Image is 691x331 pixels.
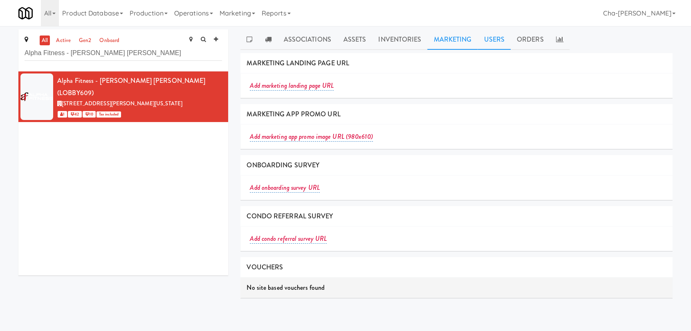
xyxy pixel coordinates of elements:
a: Add condo referral survey URL [250,234,327,244]
a: Add marketing app promo image URL (980x610) [250,132,372,142]
span: CONDO REFERRAL SURVEY [247,211,333,221]
a: Associations [278,29,337,50]
a: Inventories [372,29,427,50]
span: 10 [83,111,96,118]
a: Users [478,29,511,50]
a: Add onboarding survey URL [250,183,320,193]
span: MARKETING APP PROMO URL [247,109,340,119]
span: MARKETING LANDING PAGE URL [247,58,349,68]
div: Alpha Fitness - [PERSON_NAME] [PERSON_NAME] (LOBBY609) [57,75,222,99]
span: 42 [68,111,81,118]
span: ONBOARDING SURVEY [247,160,319,170]
a: onboard [97,36,121,46]
li: Alpha Fitness - [PERSON_NAME] [PERSON_NAME] (LOBBY609)[STREET_ADDRESS][PERSON_NAME][US_STATE] 1 4... [18,71,228,122]
a: all [40,36,50,46]
span: Tax included [96,111,121,118]
a: Marketing [427,29,478,50]
div: No site based vouchers found [240,278,673,298]
a: gen2 [77,36,93,46]
span: VOUCHERS [247,262,283,272]
a: Orders [511,29,550,50]
a: Add marketing landing page URL [250,81,334,91]
span: 1 [58,111,67,118]
input: Search site [25,46,222,61]
a: active [54,36,73,46]
span: [STREET_ADDRESS][PERSON_NAME][US_STATE] [62,100,182,107]
a: Assets [337,29,372,50]
img: Micromart [18,6,33,20]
